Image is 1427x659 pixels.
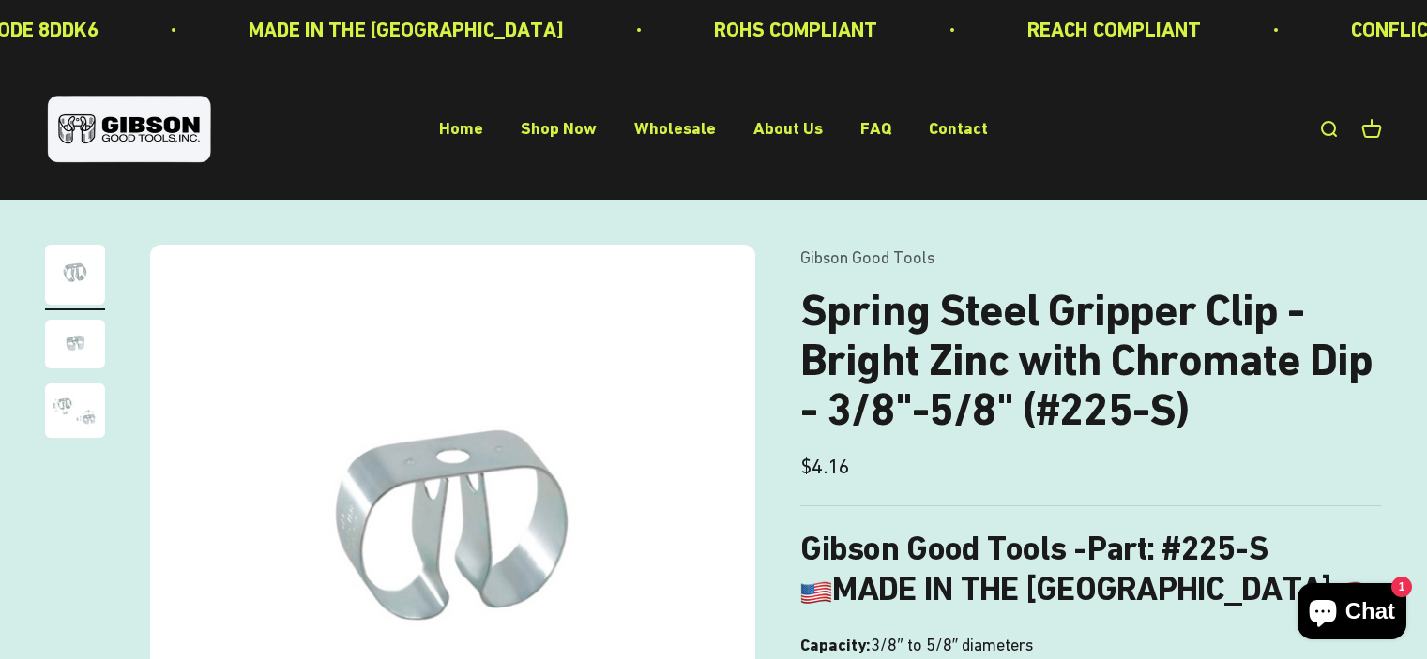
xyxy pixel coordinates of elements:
inbox-online-store-chat: Shopify online store chat [1292,583,1412,644]
span: Part [1087,529,1146,568]
button: Go to item 3 [45,383,105,443]
a: About Us [753,119,823,139]
p: ROHS COMPLIANT [714,13,877,46]
img: close up of a spring steel gripper clip, tool clip, durable, secure holding, Excellent corrosion ... [45,320,105,368]
h1: Spring Steel Gripper Clip - Bright Zinc with Chromate Dip - 3/8"-5/8" (#225-S) [800,286,1382,434]
a: Contact [929,119,988,139]
a: Shop Now [521,119,597,139]
p: REACH COMPLIANT [1027,13,1201,46]
strong: : #225-S [1146,529,1268,568]
button: Go to item 1 [45,245,105,310]
a: Home [439,119,483,139]
sale-price: $4.16 [800,450,850,483]
img: close up of a spring steel gripper clip, tool clip, durable, secure holding, Excellent corrosion ... [45,383,105,438]
img: Spring Steel Gripper Clip - Bright Zinc with Chromate Dip - 3/8"-5/8" (#225-S) [45,245,105,305]
a: FAQ [860,119,891,139]
b: MADE IN THE [GEOGRAPHIC_DATA] [800,569,1362,608]
button: Go to item 2 [45,320,105,374]
a: Wholesale [634,119,716,139]
p: MADE IN THE [GEOGRAPHIC_DATA] [249,13,564,46]
strong: Capacity: [800,635,871,654]
b: Gibson Good Tools - [800,529,1146,568]
a: Gibson Good Tools [800,247,934,267]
